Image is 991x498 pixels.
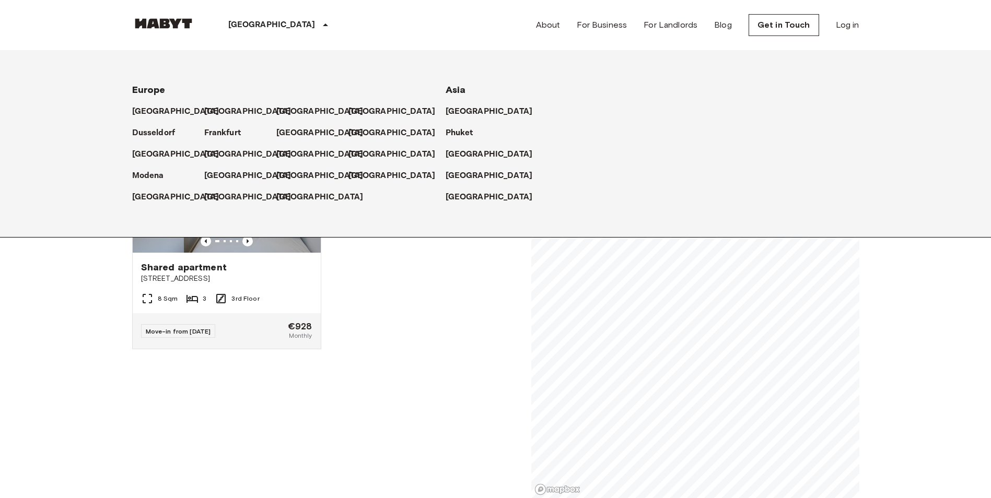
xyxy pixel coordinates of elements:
a: For Business [577,19,627,31]
p: [GEOGRAPHIC_DATA] [348,170,436,182]
p: [GEOGRAPHIC_DATA] [276,191,364,204]
a: [GEOGRAPHIC_DATA] [348,127,446,139]
a: [GEOGRAPHIC_DATA] [446,148,543,161]
a: Blog [714,19,732,31]
p: [GEOGRAPHIC_DATA] [204,191,292,204]
a: [GEOGRAPHIC_DATA] [276,170,374,182]
img: Habyt [132,18,195,29]
button: Previous image [242,236,253,246]
span: [STREET_ADDRESS] [141,274,312,284]
span: 3rd Floor [231,294,259,303]
a: Modena [132,170,174,182]
p: [GEOGRAPHIC_DATA] [204,170,292,182]
span: Shared apartment [141,261,227,274]
a: For Landlords [644,19,697,31]
a: Get in Touch [749,14,819,36]
p: [GEOGRAPHIC_DATA] [132,105,219,118]
p: [GEOGRAPHIC_DATA] [204,105,292,118]
a: [GEOGRAPHIC_DATA] [446,105,543,118]
p: [GEOGRAPHIC_DATA] [204,148,292,161]
a: [GEOGRAPHIC_DATA] [276,191,374,204]
p: [GEOGRAPHIC_DATA] [348,105,436,118]
a: Log in [836,19,859,31]
p: [GEOGRAPHIC_DATA] [348,148,436,161]
a: [GEOGRAPHIC_DATA] [446,170,543,182]
a: [GEOGRAPHIC_DATA] [348,170,446,182]
a: [GEOGRAPHIC_DATA] [204,148,302,161]
p: Dusseldorf [132,127,176,139]
a: [GEOGRAPHIC_DATA] [276,127,374,139]
span: €928 [288,322,312,331]
a: [GEOGRAPHIC_DATA] [446,191,543,204]
p: Frankfurt [204,127,241,139]
a: Dusseldorf [132,127,186,139]
p: [GEOGRAPHIC_DATA] [446,148,533,161]
p: [GEOGRAPHIC_DATA] [132,191,219,204]
p: [GEOGRAPHIC_DATA] [276,105,364,118]
a: [GEOGRAPHIC_DATA] [132,148,230,161]
p: [GEOGRAPHIC_DATA] [276,127,364,139]
a: [GEOGRAPHIC_DATA] [132,105,230,118]
a: [GEOGRAPHIC_DATA] [204,105,302,118]
a: Phuket [446,127,484,139]
a: [GEOGRAPHIC_DATA] [348,148,446,161]
p: [GEOGRAPHIC_DATA] [446,105,533,118]
span: 8 Sqm [158,294,178,303]
a: [GEOGRAPHIC_DATA] [276,105,374,118]
a: [GEOGRAPHIC_DATA] [204,170,302,182]
a: [GEOGRAPHIC_DATA] [348,105,446,118]
p: Modena [132,170,164,182]
button: Previous image [201,236,211,246]
a: About [536,19,561,31]
a: [GEOGRAPHIC_DATA] [132,191,230,204]
a: Mapbox logo [534,483,580,495]
p: [GEOGRAPHIC_DATA] [446,170,533,182]
a: [GEOGRAPHIC_DATA] [204,191,302,204]
p: Phuket [446,127,473,139]
a: [GEOGRAPHIC_DATA] [276,148,374,161]
p: [GEOGRAPHIC_DATA] [276,148,364,161]
a: Frankfurt [204,127,251,139]
p: [GEOGRAPHIC_DATA] [446,191,533,204]
a: Marketing picture of unit NL-10-007-03MPrevious imagePrevious imageShared apartment[STREET_ADDRES... [132,127,321,349]
p: [GEOGRAPHIC_DATA] [228,19,316,31]
span: Move-in from [DATE] [146,327,211,335]
span: Europe [132,84,166,96]
p: [GEOGRAPHIC_DATA] [348,127,436,139]
span: Monthly [289,331,312,340]
span: 3 [203,294,206,303]
span: Asia [446,84,466,96]
p: [GEOGRAPHIC_DATA] [132,148,219,161]
p: [GEOGRAPHIC_DATA] [276,170,364,182]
